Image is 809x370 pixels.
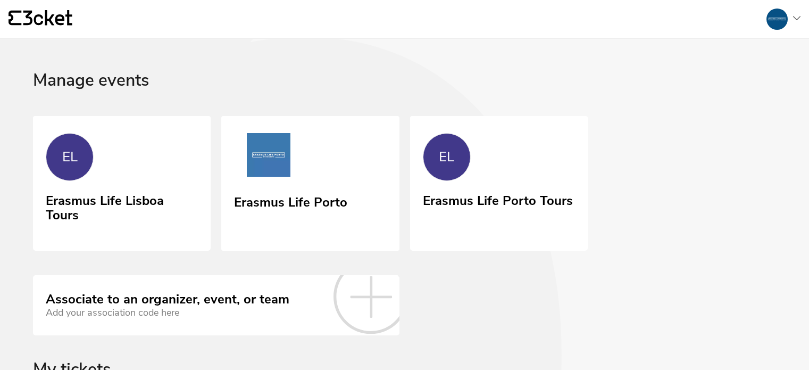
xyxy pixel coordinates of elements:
div: Associate to an organizer, event, or team [46,292,289,307]
a: EL Erasmus Life Porto Tours [410,116,588,249]
div: Erasmus Life Porto Tours [423,190,573,209]
div: Erasmus Life Lisboa Tours [46,190,198,223]
a: {' '} [9,10,72,28]
div: EL [62,149,78,165]
a: Erasmus Life Porto Erasmus Life Porto [221,116,399,251]
div: Manage events [33,71,776,116]
div: Add your association code here [46,307,289,318]
g: {' '} [9,11,21,26]
div: Erasmus Life Porto [234,191,347,210]
a: EL Erasmus Life Lisboa Tours [33,116,211,249]
div: EL [439,149,454,165]
img: Erasmus Life Porto [234,133,303,181]
a: Associate to an organizer, event, or team Add your association code here [33,275,399,335]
